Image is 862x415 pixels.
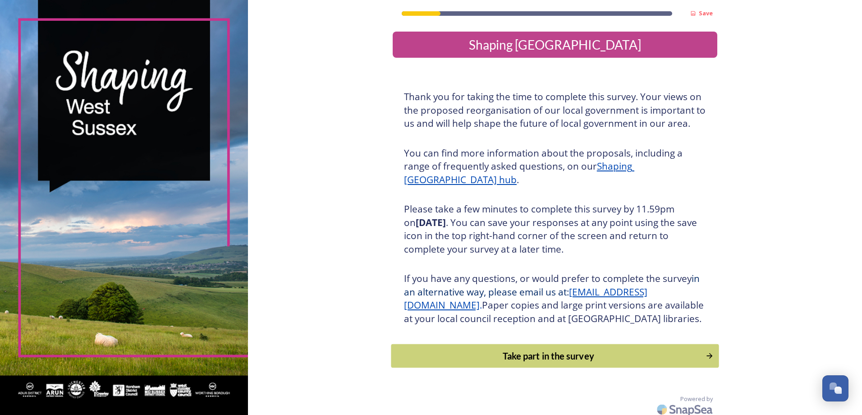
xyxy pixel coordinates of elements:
span: . [480,299,482,311]
a: Shaping [GEOGRAPHIC_DATA] hub [404,160,634,186]
h3: You can find more information about the proposals, including a range of frequently asked question... [404,147,706,187]
div: Shaping [GEOGRAPHIC_DATA] [396,35,714,54]
button: Continue [391,344,719,368]
strong: Save [699,9,713,17]
strong: [DATE] [416,216,446,229]
a: [EMAIL_ADDRESS][DOMAIN_NAME] [404,286,647,312]
h3: If you have any questions, or would prefer to complete the survey Paper copies and large print ve... [404,272,706,325]
button: Open Chat [822,375,848,401]
h3: Please take a few minutes to complete this survey by 11.59pm on . You can save your responses at ... [404,203,706,256]
span: in an alternative way, please email us at: [404,272,702,298]
div: Take part in the survey [396,349,701,363]
span: Powered by [680,395,713,403]
h3: Thank you for taking the time to complete this survey. Your views on the proposed reorganisation ... [404,90,706,130]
